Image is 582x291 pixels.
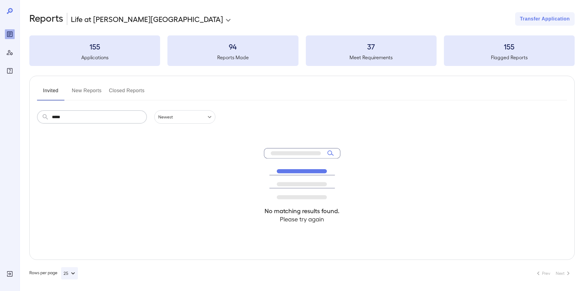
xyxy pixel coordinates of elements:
h3: 94 [167,42,298,51]
h5: Flagged Reports [444,54,575,61]
button: 25 [61,267,78,279]
p: Life at [PERSON_NAME][GEOGRAPHIC_DATA] [71,14,223,24]
h5: Meet Requirements [306,54,437,61]
h3: 37 [306,42,437,51]
h4: Please try again [264,215,340,223]
button: Closed Reports [109,86,145,100]
div: Log Out [5,269,15,279]
h5: Reports Made [167,54,298,61]
summary: 155Applications94Reports Made37Meet Requirements155Flagged Reports [29,35,575,66]
h2: Reports [29,12,63,26]
h3: 155 [444,42,575,51]
h4: No matching results found. [264,207,340,215]
div: FAQ [5,66,15,76]
div: Rows per page [29,267,78,279]
button: Transfer Application [515,12,575,26]
div: Newest [154,110,215,124]
button: New Reports [72,86,102,100]
nav: pagination navigation [532,268,575,278]
div: Reports [5,29,15,39]
h3: 155 [29,42,160,51]
button: Invited [37,86,64,100]
h5: Applications [29,54,160,61]
div: Manage Users [5,48,15,57]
